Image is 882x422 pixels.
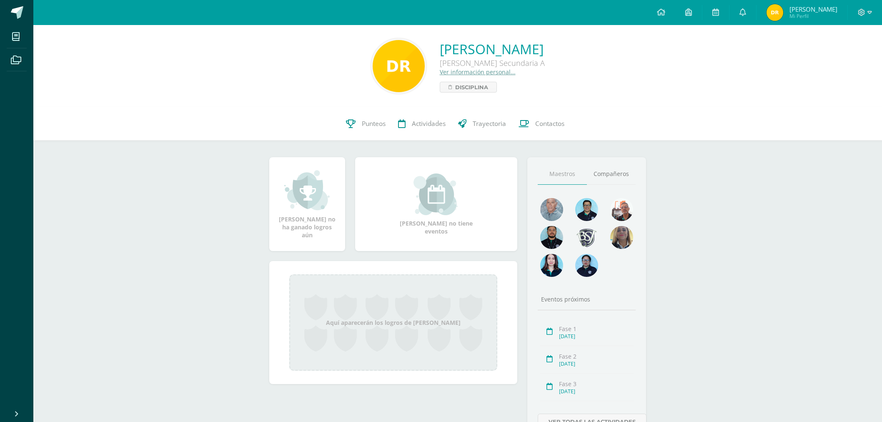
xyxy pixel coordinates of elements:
[278,169,337,239] div: [PERSON_NAME] no ha ganado logros aún
[394,173,478,235] div: [PERSON_NAME] no tiene eventos
[440,82,497,93] a: Disciplina
[575,226,598,249] img: d483e71d4e13296e0ce68ead86aec0b8.png
[340,107,392,141] a: Punteos
[540,198,563,221] img: 55ac31a88a72e045f87d4a648e08ca4b.png
[540,226,563,249] img: 2207c9b573316a41e74c87832a091651.png
[362,119,386,128] span: Punteos
[610,226,633,249] img: aa9857ee84d8eb936f6c1e33e7ea3df6.png
[473,119,506,128] span: Trayectoria
[452,107,512,141] a: Trayectoria
[535,119,564,128] span: Contactos
[440,58,545,68] div: [PERSON_NAME] Secundaria A
[559,325,634,333] div: Fase 1
[538,295,636,303] div: Eventos próximos
[540,254,563,277] img: 1f9df8322dc8a4a819c6562ad5c2ddfe.png
[767,4,783,21] img: ffc3e0d43af858570293a07d54ed4dbe.png
[284,169,330,211] img: achievement_small.png
[575,254,598,277] img: bed227fd71c3b57e9e7cc03a323db735.png
[610,198,633,221] img: b91405600618b21788a2d1d269212df6.png
[789,13,837,20] span: Mi Perfil
[559,388,634,395] div: [DATE]
[538,163,587,185] a: Maestros
[575,198,598,221] img: d220431ed6a2715784848fdc026b3719.png
[559,380,634,388] div: Fase 3
[559,352,634,360] div: Fase 2
[512,107,571,141] a: Contactos
[392,107,452,141] a: Actividades
[455,82,488,92] span: Disciplina
[412,119,446,128] span: Actividades
[559,333,634,340] div: [DATE]
[413,173,459,215] img: event_small.png
[440,40,545,58] a: [PERSON_NAME]
[440,68,516,76] a: Ver información personal...
[289,274,497,371] div: Aquí aparecerán los logros de [PERSON_NAME]
[373,40,425,92] img: d9a325585360b93312cd98a77157bdfb.png
[559,360,634,367] div: [DATE]
[789,5,837,13] span: [PERSON_NAME]
[587,163,636,185] a: Compañeros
